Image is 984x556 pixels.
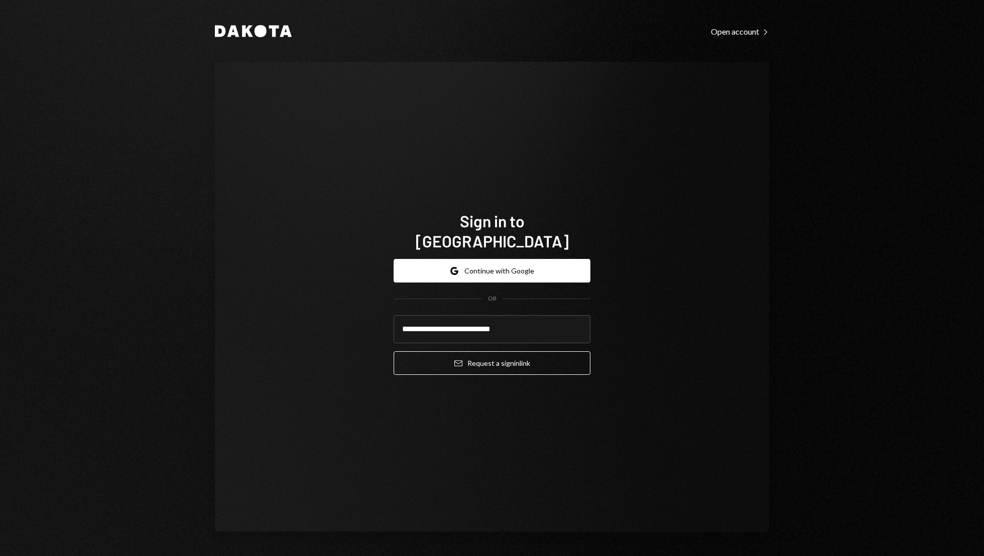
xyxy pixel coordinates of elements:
a: Open account [711,26,769,37]
div: OR [488,295,497,303]
button: Request a signinlink [394,351,590,375]
h1: Sign in to [GEOGRAPHIC_DATA] [394,211,590,251]
div: Open account [711,27,769,37]
button: Continue with Google [394,259,590,283]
